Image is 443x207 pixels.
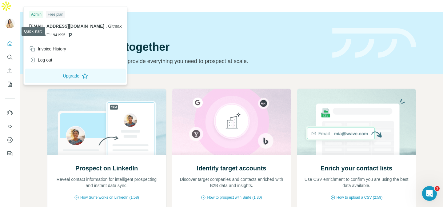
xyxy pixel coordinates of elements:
[46,11,65,18] div: Free plan
[47,89,166,155] img: Prospect on LinkedIn
[197,164,266,173] h2: Identify target accounts
[5,52,15,63] button: Search
[5,121,15,132] button: Use Surfe API
[47,57,325,66] p: Pick your starting point and we’ll provide everything you need to prospect at scale.
[5,107,15,118] button: Use Surfe on LinkedIn
[25,69,126,83] button: Upgrade
[29,57,52,63] div: Log out
[337,195,382,200] span: How to upload a CSV (2:59)
[108,24,122,29] span: Gitmax
[321,164,392,173] h2: Enrich your contact lists
[29,11,43,18] div: Admin
[178,176,285,189] p: Discover target companies and contacts enriched with B2B data and insights.
[5,134,15,145] button: Dashboard
[435,186,440,191] span: 1
[172,89,291,155] img: Identify target accounts
[297,89,416,155] img: Enrich your contact lists
[207,195,262,200] span: How to prospect with Surfe (1:30)
[303,176,410,189] p: Use CSV enrichment to confirm you are using the best data available.
[332,28,416,58] img: banner
[80,195,139,200] span: How Surfe works on LinkedIn (1:58)
[29,24,104,29] span: [EMAIL_ADDRESS][DOMAIN_NAME]
[5,148,15,159] button: Feedback
[29,46,66,52] div: Invoice History
[5,38,15,49] button: Quick start
[5,65,15,76] button: Enrich CSV
[47,24,325,30] div: Quick start
[5,18,15,28] img: Avatar
[29,32,65,38] span: PIPEDRIVE11941995
[47,41,325,53] h1: Let’s prospect together
[5,79,15,90] button: My lists
[106,24,107,29] span: .
[75,164,138,173] h2: Prospect on LinkedIn
[422,186,437,201] iframe: Intercom live chat
[54,176,160,189] p: Reveal contact information for intelligent prospecting and instant data sync.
